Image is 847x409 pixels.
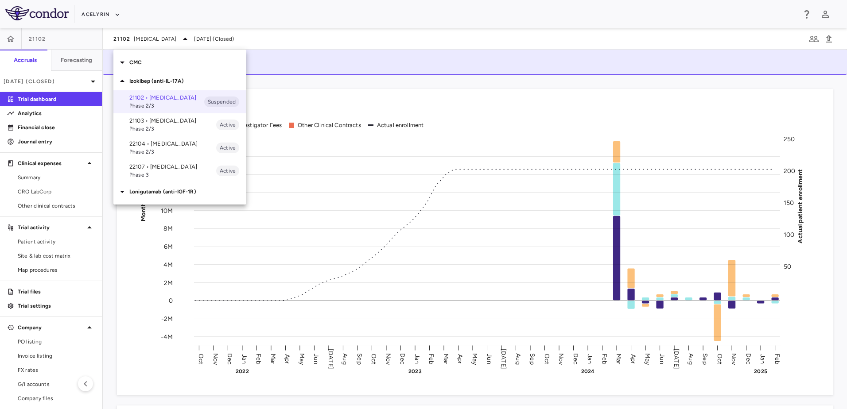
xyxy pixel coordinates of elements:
[129,148,216,156] span: Phase 2/3
[129,163,216,171] p: 22107 • [MEDICAL_DATA]
[204,98,239,106] span: Suspended
[216,167,239,175] span: Active
[113,113,246,136] div: 21103 • [MEDICAL_DATA]Phase 2/3Active
[216,144,239,152] span: Active
[129,102,204,110] span: Phase 2/3
[129,125,216,133] span: Phase 2/3
[113,90,246,113] div: 21102 • [MEDICAL_DATA]Phase 2/3Suspended
[129,171,216,179] span: Phase 3
[216,121,239,129] span: Active
[113,53,246,72] div: CMC
[113,72,246,90] div: Izokibep (anti-IL-17A)
[129,117,216,125] p: 21103 • [MEDICAL_DATA]
[129,140,216,148] p: 22104 • [MEDICAL_DATA]
[129,188,246,196] p: Lonigutamab (anti-IGF-1R)
[129,94,204,102] p: 21102 • [MEDICAL_DATA]
[113,182,246,201] div: Lonigutamab (anti-IGF-1R)
[129,77,246,85] p: Izokibep (anti-IL-17A)
[113,159,246,182] div: 22107 • [MEDICAL_DATA]Phase 3Active
[129,58,246,66] p: CMC
[113,136,246,159] div: 22104 • [MEDICAL_DATA]Phase 2/3Active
